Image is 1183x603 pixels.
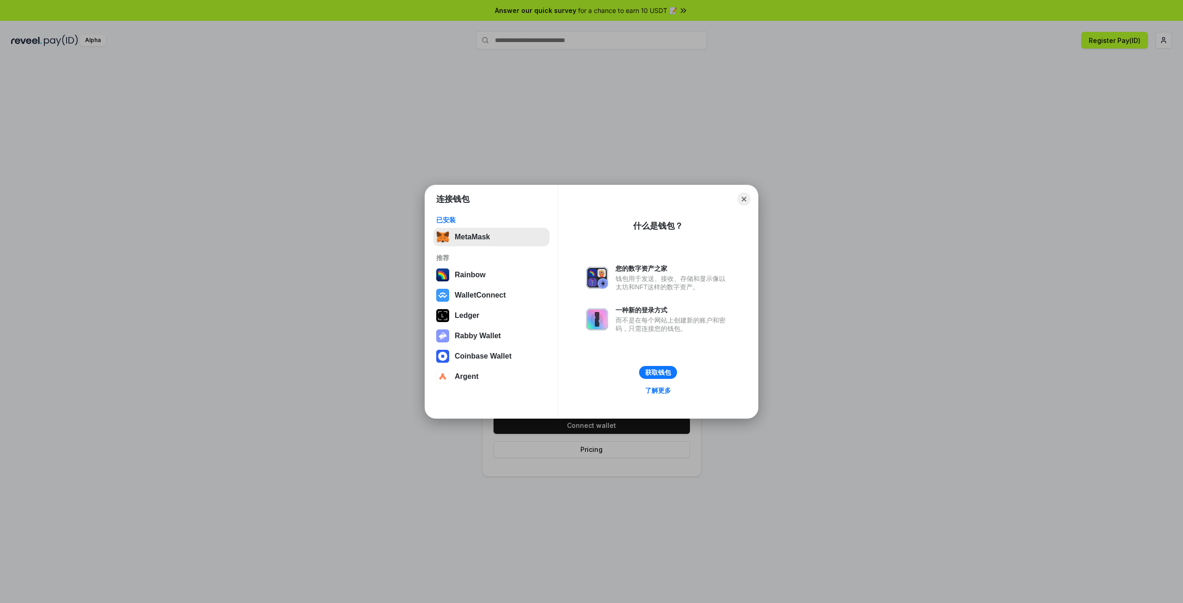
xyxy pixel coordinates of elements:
a: 了解更多 [640,384,677,396]
div: 您的数字资产之家 [616,264,730,273]
div: Coinbase Wallet [455,352,512,360]
button: Close [738,193,750,206]
h1: 连接钱包 [436,194,470,205]
button: Coinbase Wallet [433,347,549,365]
div: 获取钱包 [645,368,671,377]
img: svg+xml,%3Csvg%20xmlns%3D%22http%3A%2F%2Fwww.w3.org%2F2000%2Fsvg%22%20width%3D%2228%22%20height%3... [436,309,449,322]
div: 钱包用于发送、接收、存储和显示像以太坊和NFT这样的数字资产。 [616,274,730,291]
button: Argent [433,367,549,386]
div: 而不是在每个网站上创建新的账户和密码，只需连接您的钱包。 [616,316,730,333]
button: Rainbow [433,266,549,284]
button: Rabby Wallet [433,327,549,345]
div: 了解更多 [645,386,671,395]
div: 什么是钱包？ [633,220,683,231]
div: Rabby Wallet [455,332,501,340]
div: MetaMask [455,233,490,241]
img: svg+xml,%3Csvg%20xmlns%3D%22http%3A%2F%2Fwww.w3.org%2F2000%2Fsvg%22%20fill%3D%22none%22%20viewBox... [436,329,449,342]
img: svg+xml,%3Csvg%20width%3D%2228%22%20height%3D%2228%22%20viewBox%3D%220%200%2028%2028%22%20fill%3D... [436,289,449,302]
div: Ledger [455,311,479,320]
div: 推荐 [436,254,547,262]
button: WalletConnect [433,286,549,305]
img: svg+xml,%3Csvg%20width%3D%2228%22%20height%3D%2228%22%20viewBox%3D%220%200%2028%2028%22%20fill%3D... [436,350,449,363]
button: 获取钱包 [639,366,677,379]
button: Ledger [433,306,549,325]
img: svg+xml,%3Csvg%20width%3D%2228%22%20height%3D%2228%22%20viewBox%3D%220%200%2028%2028%22%20fill%3D... [436,370,449,383]
div: 一种新的登录方式 [616,306,730,314]
div: Rainbow [455,271,486,279]
img: svg+xml,%3Csvg%20fill%3D%22none%22%20height%3D%2233%22%20viewBox%3D%220%200%2035%2033%22%20width%... [436,231,449,244]
div: Argent [455,372,479,381]
img: svg+xml,%3Csvg%20xmlns%3D%22http%3A%2F%2Fwww.w3.org%2F2000%2Fsvg%22%20fill%3D%22none%22%20viewBox... [586,267,608,289]
div: WalletConnect [455,291,506,299]
img: svg+xml,%3Csvg%20width%3D%22120%22%20height%3D%22120%22%20viewBox%3D%220%200%20120%20120%22%20fil... [436,268,449,281]
div: 已安装 [436,216,547,224]
button: MetaMask [433,228,549,246]
img: svg+xml,%3Csvg%20xmlns%3D%22http%3A%2F%2Fwww.w3.org%2F2000%2Fsvg%22%20fill%3D%22none%22%20viewBox... [586,308,608,330]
